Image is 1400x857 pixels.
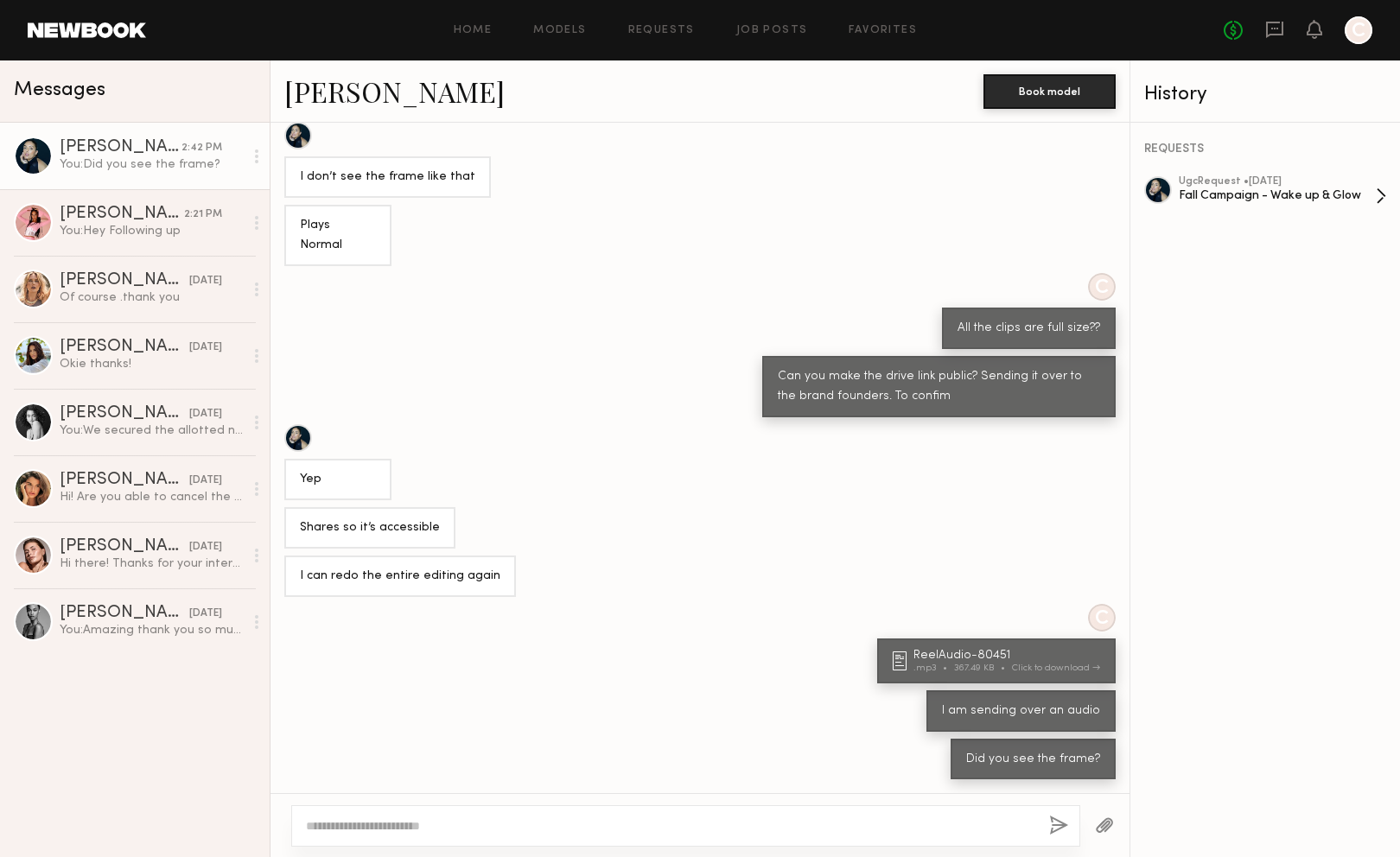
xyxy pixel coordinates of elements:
[184,206,222,223] div: 2:21 PM
[60,339,189,356] div: [PERSON_NAME]
[958,319,1100,339] div: All the clips are full size??
[60,223,244,239] div: You: Hey Following up
[60,139,181,156] div: [PERSON_NAME]
[60,472,189,489] div: [PERSON_NAME]
[913,663,954,673] div: .mp3
[893,650,1105,673] a: ReelAudio-80451.mp3367.49 KBClick to download
[60,356,244,372] div: Okie thanks!
[189,539,222,555] div: [DATE]
[60,555,244,572] div: Hi there! Thanks for your interest :) Is there any flexibility in the budget? Typically for an ed...
[60,422,244,439] div: You: We secured the allotted number of partnerships. I will reach out if we need additional conte...
[954,663,1012,673] div: 367.49 KB
[966,750,1100,770] div: Did you see the frame?
[628,25,695,36] a: Requests
[778,367,1100,407] div: Can you make the drive link public? Sending it over to the brand founders. To confim
[533,25,586,36] a: Models
[300,518,440,538] div: Shares so it’s accessible
[300,216,376,256] div: Plays Normal
[189,473,222,489] div: [DATE]
[189,340,222,356] div: [DATE]
[181,140,222,156] div: 2:42 PM
[300,168,475,187] div: I don’t see the frame like that
[454,25,493,36] a: Home
[1179,187,1376,204] div: Fall Campaign - Wake up & Glow
[60,156,244,173] div: You: Did you see the frame?
[284,73,505,110] a: [PERSON_NAME]
[60,272,189,289] div: [PERSON_NAME]
[189,606,222,622] div: [DATE]
[189,273,222,289] div: [DATE]
[300,470,376,490] div: Yep
[14,80,105,100] span: Messages
[942,701,1100,721] div: I am sending over an audio
[60,605,189,622] div: [PERSON_NAME]
[60,405,189,422] div: [PERSON_NAME]
[60,489,244,505] div: Hi! Are you able to cancel the job please? Just want to make sure you don’t send products my way....
[913,650,1105,662] div: ReelAudio-80451
[1345,16,1372,44] a: C
[983,83,1116,98] a: Book model
[60,289,244,306] div: Of course .thank you
[1179,176,1376,187] div: ugc Request • [DATE]
[60,622,244,638] div: You: Amazing thank you so much [PERSON_NAME]
[60,538,189,555] div: [PERSON_NAME]
[1179,176,1386,216] a: ugcRequest •[DATE]Fall Campaign - Wake up & Glow
[983,74,1116,109] button: Book model
[1144,143,1386,156] div: REQUESTS
[189,406,222,422] div: [DATE]
[300,567,500,587] div: I can redo the entire editing again
[60,206,184,223] div: [PERSON_NAME]
[1144,85,1386,105] div: History
[1012,663,1100,673] div: Click to download
[736,25,808,36] a: Job Posts
[849,25,917,36] a: Favorites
